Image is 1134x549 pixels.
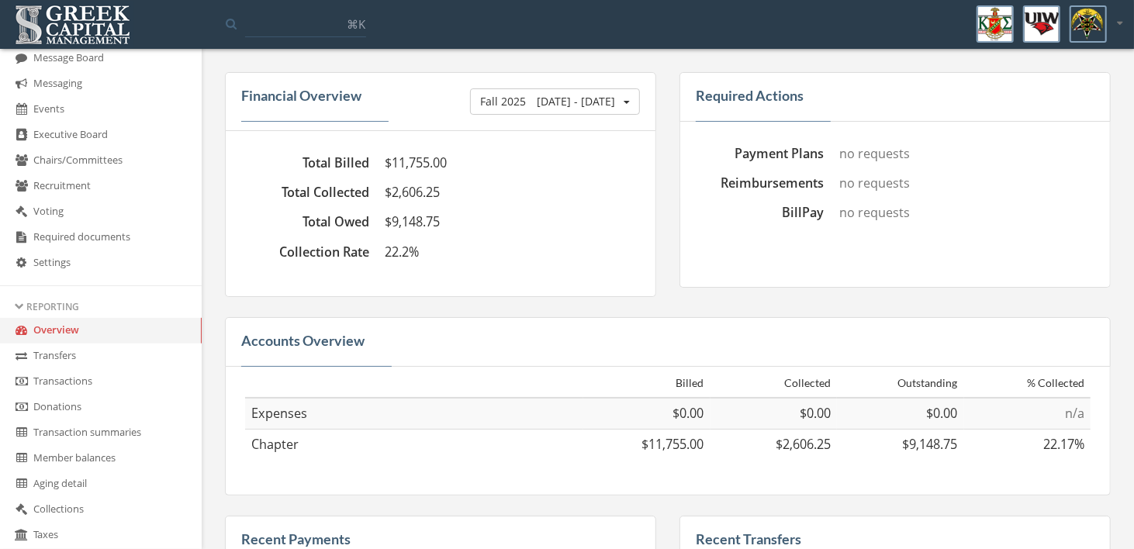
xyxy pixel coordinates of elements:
[245,154,369,172] dt: Total Billed
[245,213,369,231] dt: Total Owed
[776,436,831,453] span: $2,606.25
[964,369,1091,398] th: % Collected
[927,405,958,422] span: $0.00
[700,145,824,163] dt: Payment Plans
[245,184,369,202] dt: Total Collected
[16,300,186,313] div: Reporting
[710,369,838,398] th: Collected
[700,174,824,192] dt: Reimbursements
[583,369,710,398] th: Billed
[245,430,583,461] td: Chapter
[537,94,615,109] span: [DATE] - [DATE]
[696,530,801,547] a: Recent Transfers
[1043,436,1084,453] span: 22.17%
[903,436,958,453] span: $9,148.75
[700,204,824,222] dt: BillPay
[800,405,831,422] span: $0.00
[241,333,365,350] h4: Accounts Overview
[245,398,583,430] td: Expenses
[245,243,369,261] dt: Collection Rate
[241,530,351,547] a: Recent Payments
[839,204,910,221] a: no requests
[839,145,910,162] a: no requests
[347,16,365,32] span: ⌘K
[642,436,704,453] span: $11,755.00
[385,154,447,171] span: $11,755.00
[839,174,910,192] a: no requests
[385,184,440,201] span: $2,606.25
[385,213,440,230] span: $9,148.75
[837,369,964,398] th: Outstanding
[241,88,361,105] h4: Financial Overview
[470,88,640,115] button: Fall 2025[DATE] - [DATE]
[1065,405,1084,422] span: n/a
[385,243,419,261] span: 22.2%
[673,405,704,422] span: $0.00
[480,94,615,109] span: Fall 2025
[696,88,804,105] h4: Required Actions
